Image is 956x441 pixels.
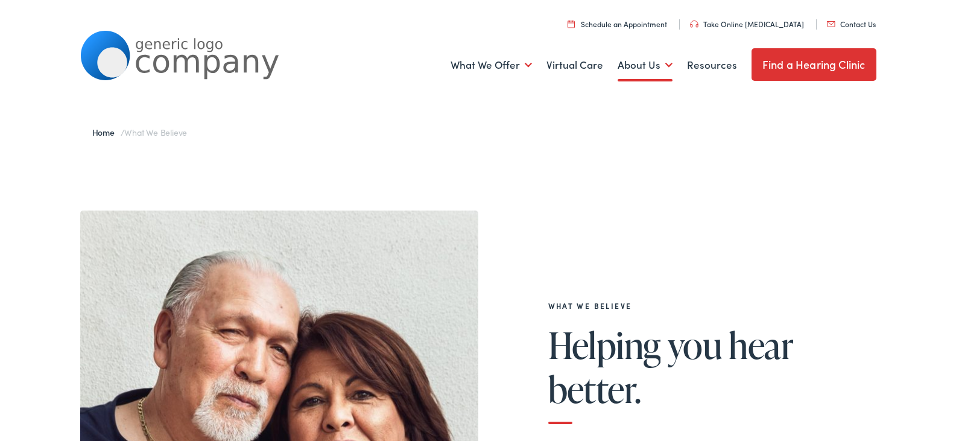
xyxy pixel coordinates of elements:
a: Schedule an Appointment [568,19,667,29]
span: Helping [548,325,661,365]
img: utility icon [827,21,835,27]
h2: What We Believe [548,302,838,310]
a: Find a Hearing Clinic [752,48,876,81]
span: better. [548,369,641,409]
a: Virtual Care [546,43,603,87]
a: Contact Us [827,19,876,29]
a: Take Online [MEDICAL_DATA] [690,19,804,29]
a: What We Offer [451,43,532,87]
span: you [668,325,722,365]
a: About Us [618,43,673,87]
img: utility icon [568,20,575,28]
a: Resources [687,43,737,87]
span: hear [729,325,793,365]
img: utility icon [690,21,698,28]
